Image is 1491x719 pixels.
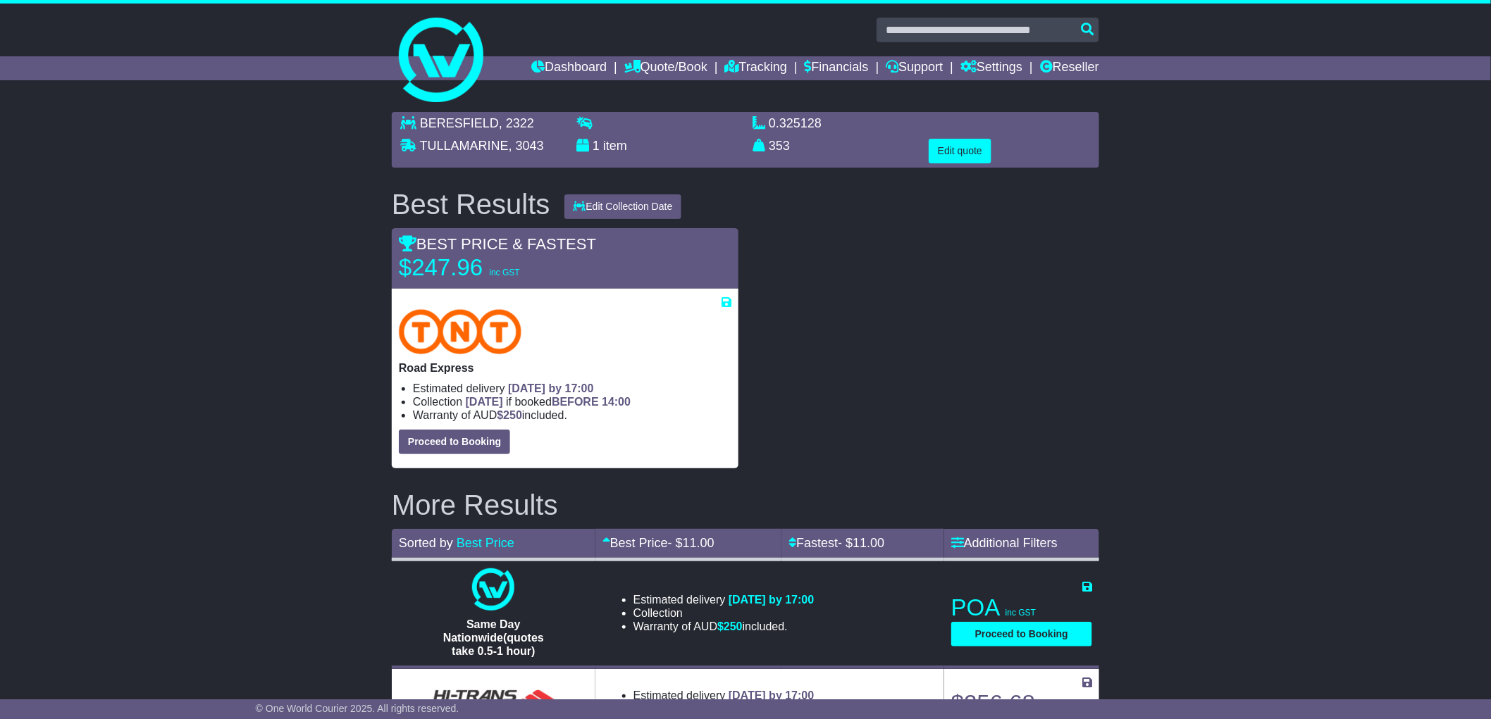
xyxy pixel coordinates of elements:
span: $ [717,620,743,632]
li: Estimated delivery [633,593,815,606]
li: Estimated delivery [413,382,731,395]
a: Fastest- $11.00 [788,536,884,550]
span: 0.325128 [769,116,822,130]
span: , 2322 [499,116,534,130]
li: Collection [633,606,815,620]
a: Tracking [725,56,787,80]
p: POA [951,594,1092,622]
span: BERESFIELD [420,116,499,130]
a: Additional Filters [951,536,1058,550]
span: , 3043 [509,139,544,153]
h2: More Results [392,489,1099,520]
span: 11.00 [853,536,884,550]
a: Quote/Book [624,56,707,80]
div: Best Results [385,189,557,220]
img: TNT Domestic: Road Express [399,309,521,354]
li: Estimated delivery [633,689,815,702]
a: Support [886,56,943,80]
span: - $ [668,536,714,550]
a: Best Price [457,536,514,550]
span: [DATE] by 17:00 [729,594,815,606]
a: Financials [805,56,869,80]
span: TULLAMARINE [420,139,509,153]
p: Road Express [399,361,731,375]
span: 250 [503,409,522,421]
li: Collection [413,395,731,408]
span: [DATE] [466,396,503,408]
p: $247.96 [399,254,575,282]
span: inc GST [1006,608,1036,618]
button: Edit Collection Date [564,194,682,219]
span: BEFORE [552,396,599,408]
button: Proceed to Booking [399,430,510,454]
button: Edit quote [929,139,991,163]
span: © One World Courier 2025. All rights reserved. [256,703,459,714]
span: 14:00 [602,396,631,408]
span: 353 [769,139,790,153]
img: One World Courier: Same Day Nationwide(quotes take 0.5-1 hour) [472,568,514,611]
span: - $ [838,536,884,550]
span: 11.00 [683,536,714,550]
span: 250 [724,620,743,632]
span: $ [497,409,522,421]
span: if booked [466,396,631,408]
li: Warranty of AUD included. [633,620,815,633]
span: Sorted by [399,536,453,550]
span: [DATE] by 17:00 [508,382,594,394]
p: $256.68 [951,689,1092,718]
li: Warranty of AUD included. [413,408,731,422]
a: Settings [960,56,1022,80]
a: Reseller [1040,56,1099,80]
span: 1 [593,139,600,153]
span: Same Day Nationwide(quotes take 0.5-1 hour) [443,618,544,657]
span: BEST PRICE & FASTEST [399,235,596,253]
span: item [603,139,627,153]
a: Best Price- $11.00 [602,536,714,550]
a: Dashboard [531,56,607,80]
button: Proceed to Booking [951,622,1092,646]
span: [DATE] by 17:00 [729,689,815,701]
span: inc GST [489,268,519,277]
